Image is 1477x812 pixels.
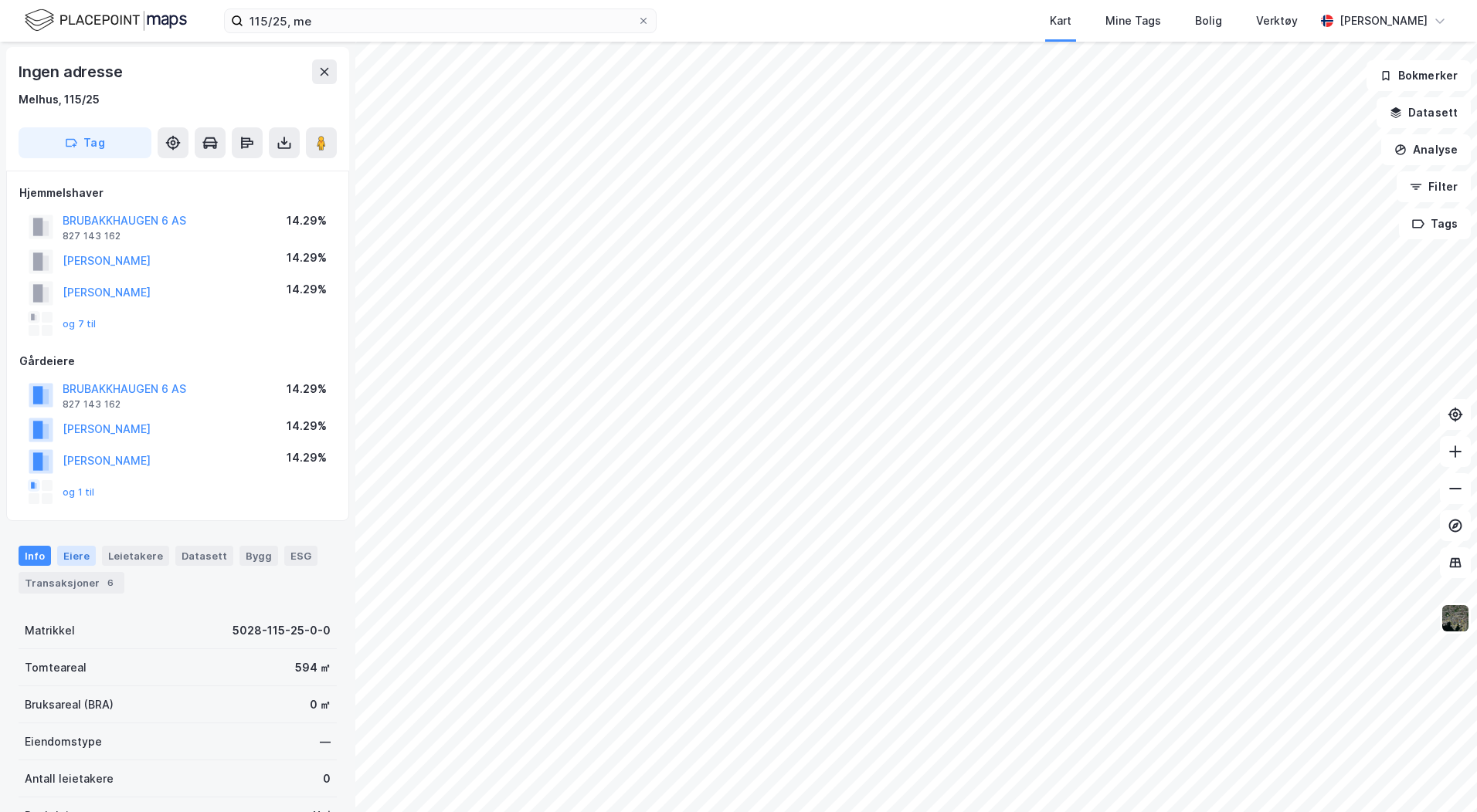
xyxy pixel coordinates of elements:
[19,572,124,594] div: Transaksjoner
[287,211,327,230] div: 14.29%
[19,352,336,370] div: Gårdeiere
[19,127,151,158] button: Tag
[1399,208,1471,239] button: Tags
[25,732,102,751] div: Eiendomstype
[323,770,331,788] div: 0
[25,695,114,714] div: Bruksareal (BRA)
[19,546,51,566] div: Info
[287,448,327,467] div: 14.29%
[25,7,187,34] img: logo.f888ab2527a4732fd821a326f86c7f29.svg
[1400,738,1477,812] div: Kontrollprogram for chat
[1397,171,1471,202] button: Filter
[1367,60,1471,91] button: Bokmerker
[25,770,114,788] div: Antall leietakere
[103,575,118,590] div: 6
[239,546,278,566] div: Bygg
[1050,12,1071,30] div: Kart
[295,658,331,677] div: 594 ㎡
[57,546,96,566] div: Eiere
[1105,12,1161,30] div: Mine Tags
[19,59,125,84] div: Ingen adresse
[175,546,233,566] div: Datasett
[310,695,331,714] div: 0 ㎡
[25,621,75,640] div: Matrikkel
[25,658,87,677] div: Tomteareal
[1195,12,1222,30] div: Bolig
[19,90,100,109] div: Melhus, 115/25
[284,546,317,566] div: ESG
[63,230,121,242] div: 827 143 162
[287,380,327,398] div: 14.29%
[233,621,331,640] div: 5028-115-25-0-0
[63,398,121,411] div: 827 143 162
[19,184,336,202] div: Hjemmelshaver
[287,249,327,267] div: 14.29%
[287,280,327,299] div: 14.29%
[243,9,637,32] input: Søk på adresse, matrikkel, gårdeiere, leietakere eller personer
[1256,12,1298,30] div: Verktøy
[320,732,331,751] div: —
[287,417,327,435] div: 14.29%
[1339,12,1428,30] div: [PERSON_NAME]
[1377,97,1471,128] button: Datasett
[1381,134,1471,165] button: Analyse
[102,546,169,566] div: Leietakere
[1441,604,1470,633] img: 9k=
[1400,738,1477,812] iframe: Chat Widget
